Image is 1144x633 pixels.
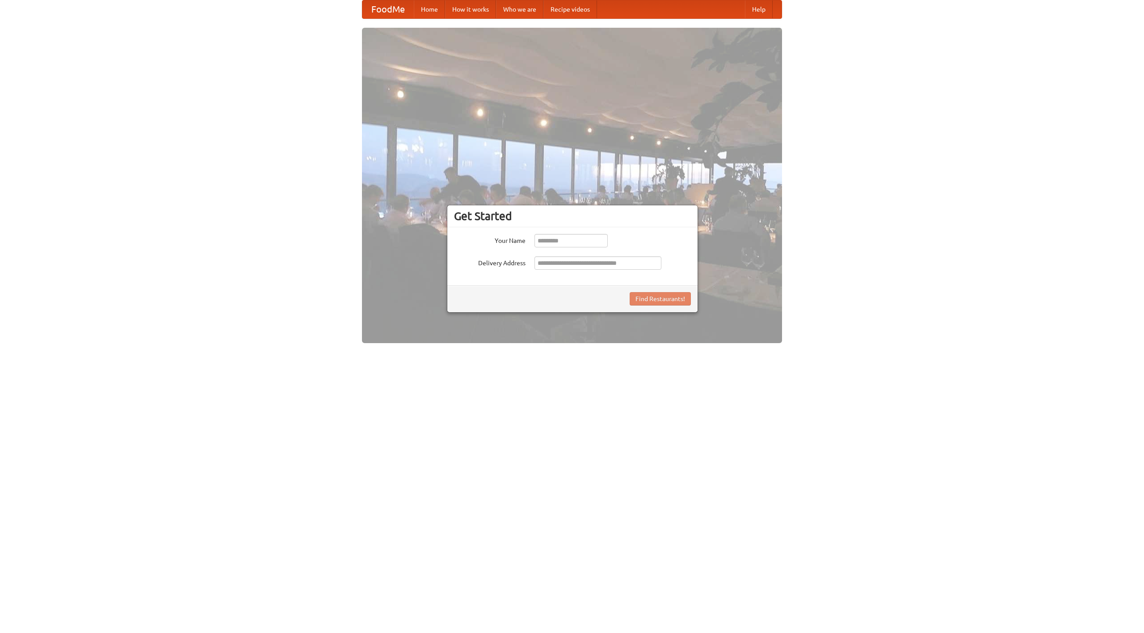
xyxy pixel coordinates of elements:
a: Who we are [496,0,543,18]
label: Your Name [454,234,526,245]
h3: Get Started [454,209,691,223]
label: Delivery Address [454,256,526,268]
a: FoodMe [362,0,414,18]
a: Recipe videos [543,0,597,18]
a: Help [745,0,773,18]
button: Find Restaurants! [630,292,691,306]
a: Home [414,0,445,18]
a: How it works [445,0,496,18]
